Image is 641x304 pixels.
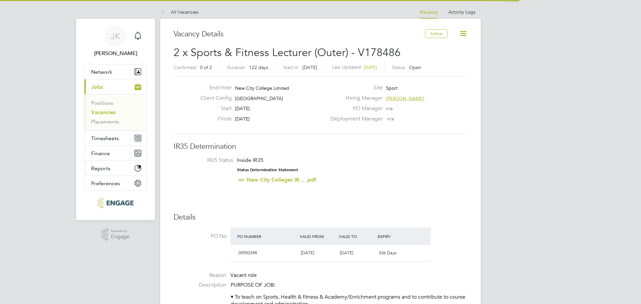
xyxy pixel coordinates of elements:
span: 2 x Sports & Fitness Lecturer (Outer) - V178486 [174,46,401,59]
span: Reports [91,165,111,172]
a: JK[PERSON_NAME] [84,25,147,57]
label: PO Manager [327,105,383,112]
span: Jobs [91,84,103,90]
label: Start [195,105,232,112]
button: Finance [84,146,147,161]
h3: IR35 Determination [174,142,467,151]
a: All Vacancies [160,9,198,15]
span: n/a [386,105,393,111]
button: Network [84,64,147,79]
span: [DATE] [301,250,314,256]
a: Positions [91,100,113,106]
label: Deployment Manager [327,115,383,122]
span: 336 Days [379,250,397,256]
label: Start In [283,64,298,70]
span: JK [111,32,120,40]
div: PO Number [236,230,298,242]
button: Preferences [84,176,147,191]
span: Inside IR35 [237,157,263,163]
button: Follow [425,29,448,38]
span: [DATE] [235,116,250,122]
span: 122 days [249,64,268,70]
img: henry-blue-logo-retina.png [97,198,133,208]
div: Expiry [376,230,415,242]
strong: Status Determination Statement [237,168,298,172]
div: Valid To [337,230,376,242]
a: Placements [91,118,119,125]
a: Vacancy [420,9,438,15]
span: [DATE] [302,64,317,70]
span: Finance [91,150,110,157]
span: Powered by [111,228,130,234]
button: Jobs [84,79,147,94]
label: Finish [195,115,232,122]
label: Client Config [195,95,232,102]
a: Vacancies [91,109,116,115]
span: [DATE] [340,250,353,256]
button: Reports [84,161,147,176]
a: New City Colleges IR... .pdf [247,177,316,183]
span: [GEOGRAPHIC_DATA] [235,95,283,101]
span: 05950398 [238,250,257,256]
span: Engage [111,234,130,240]
span: [DATE] [235,105,250,111]
span: Timesheets [91,135,119,141]
label: IR35 Status [180,157,233,164]
span: [PERSON_NAME] [386,95,424,101]
span: n/a [387,116,394,122]
span: Open [409,64,421,70]
label: Confirmed [174,64,196,70]
label: Description [174,282,226,289]
nav: Main navigation [76,19,155,220]
label: End Hirer [195,84,232,91]
label: PO No [174,233,226,240]
h3: Details [174,213,467,222]
label: Last Updated [332,64,361,70]
span: New City College Limited [235,85,289,91]
button: Timesheets [84,131,147,145]
h3: Vacancy Details [174,29,425,39]
span: 0 of 2 [200,64,212,70]
span: Sport [386,85,398,91]
span: Joel Kinsella [84,49,147,57]
a: Activity Logs [448,9,475,15]
a: Powered byEngage [101,228,130,241]
span: Network [91,69,112,75]
span: [DATE] [364,64,377,70]
span: Vacant role [230,272,257,279]
label: Duration [227,64,245,70]
span: Preferences [91,180,120,187]
label: Status [392,64,405,70]
label: Reason [174,272,226,279]
div: Jobs [84,94,147,130]
div: Valid From [298,230,337,242]
p: PURPOSE OF JOB: [231,282,467,289]
label: Hiring Manager [327,95,383,102]
label: Site [327,84,383,91]
a: Go to home page [84,198,147,208]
